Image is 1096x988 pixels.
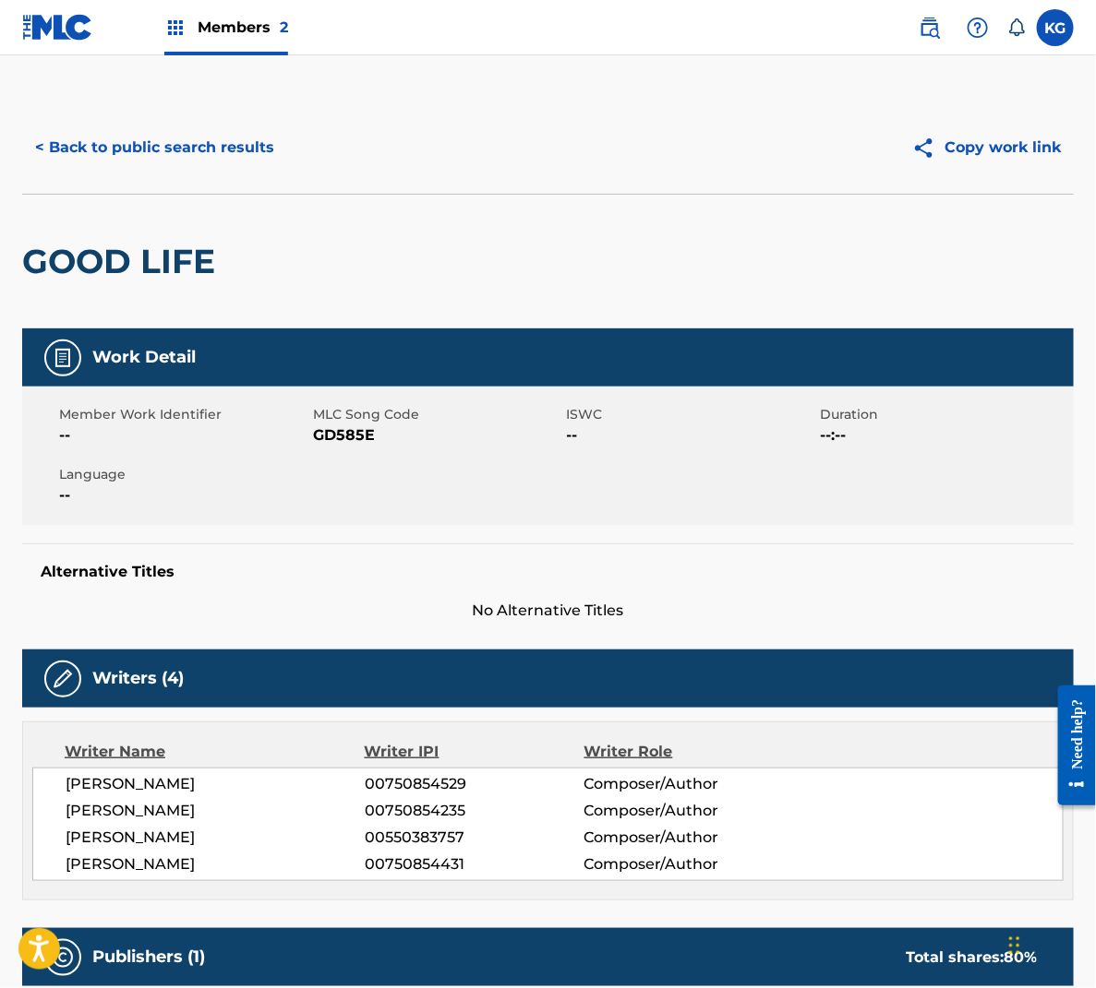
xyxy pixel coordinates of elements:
img: search [919,17,941,39]
span: 00750854529 [365,773,584,795]
span: MLC Song Code [313,405,562,424]
h5: Alternative Titles [41,563,1055,581]
span: 00550383757 [365,827,584,849]
img: Work Detail [52,347,74,369]
div: Writer Name [65,741,365,763]
div: User Menu [1037,9,1074,46]
span: --:-- [820,424,1069,446]
span: [PERSON_NAME] [66,800,365,822]
button: < Back to public search results [22,125,287,171]
span: Composer/Author [584,827,784,849]
div: Writer IPI [365,741,584,763]
span: ISWC [567,405,816,424]
span: 2 [280,18,288,36]
img: MLC Logo [22,14,93,41]
button: Copy work link [899,125,1074,171]
iframe: Chat Widget [1004,899,1096,988]
h2: GOOD LIFE [22,241,224,282]
div: Drag [1009,918,1020,973]
a: Public Search [911,9,948,46]
img: Copy work link [912,137,945,160]
span: [PERSON_NAME] [66,827,365,849]
div: Help [959,9,996,46]
div: Total shares: [906,946,1037,969]
span: Duration [820,405,1069,424]
iframe: Resource Center [1044,671,1096,819]
span: GD585E [313,424,562,446]
span: Composer/Author [584,773,784,795]
span: -- [59,424,308,446]
span: [PERSON_NAME] [66,853,365,875]
span: -- [59,484,308,506]
div: Notifications [1007,18,1026,37]
h5: Writers (4) [92,668,184,689]
span: -- [567,424,816,446]
img: Publishers [52,946,74,969]
span: No Alternative Titles [22,600,1074,622]
span: Language [59,465,308,484]
h5: Publishers (1) [92,946,205,968]
img: Top Rightsholders [164,17,187,39]
span: [PERSON_NAME] [66,773,365,795]
span: Member Work Identifier [59,405,308,424]
h5: Work Detail [92,347,196,368]
span: 00750854235 [365,800,584,822]
span: Composer/Author [584,853,784,875]
span: Members [198,17,288,38]
span: 00750854431 [365,853,584,875]
img: help [967,17,989,39]
span: Composer/Author [584,800,784,822]
div: Writer Role [584,741,784,763]
img: Writers [52,668,74,690]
